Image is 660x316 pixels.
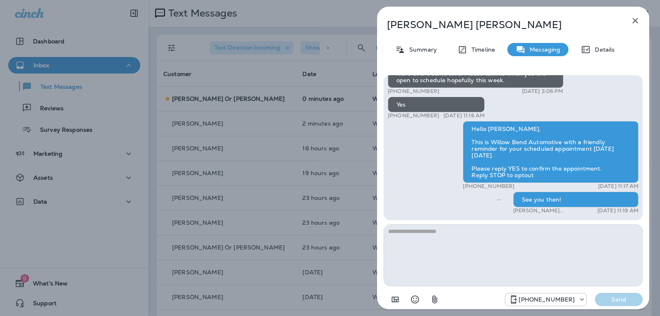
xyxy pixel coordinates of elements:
[591,46,615,53] p: Details
[407,291,423,308] button: Select an emoji
[463,121,639,183] div: Hello [PERSON_NAME], This is Willow Bend Automotive with a friendly reminder for your scheduled a...
[467,46,495,53] p: Timeline
[597,207,639,214] p: [DATE] 11:19 AM
[388,97,485,112] div: Yes
[497,195,501,203] span: Sent
[519,296,575,303] p: [PHONE_NUMBER]
[513,207,589,214] p: [PERSON_NAME] WillowBend
[443,112,485,119] p: [DATE] 11:16 AM
[463,183,514,190] p: [PHONE_NUMBER]
[598,183,639,190] p: [DATE] 11:17 AM
[388,88,439,95] p: [PHONE_NUMBER]
[526,46,560,53] p: Messaging
[388,112,439,119] p: [PHONE_NUMBER]
[387,291,403,308] button: Add in a premade template
[387,19,612,31] p: [PERSON_NAME] [PERSON_NAME]
[405,46,437,53] p: Summary
[505,295,586,304] div: +1 (813) 497-4455
[513,192,639,207] div: See you then!
[522,88,563,95] p: [DATE] 3:06 PM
